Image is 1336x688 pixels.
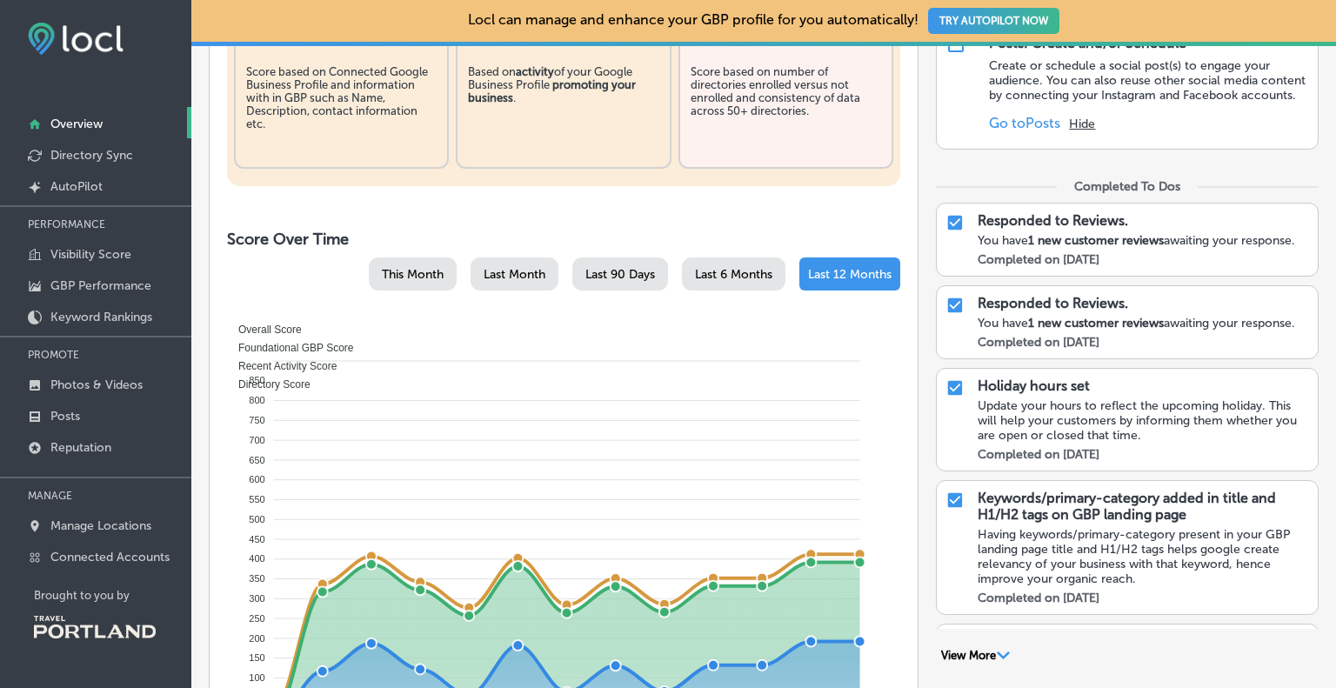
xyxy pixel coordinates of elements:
[1074,179,1180,194] div: Completed To Dos
[50,117,103,131] p: Overview
[1028,316,1164,331] strong: 1 new customer reviews
[249,534,264,544] tspan: 450
[978,447,1099,462] label: Completed on [DATE]
[249,415,264,425] tspan: 750
[50,409,80,424] p: Posts
[50,148,133,163] p: Directory Sync
[691,65,881,152] div: Score based on number of directories enrolled versus not enrolled and consistency of data across ...
[225,324,302,336] span: Overall Score
[50,179,103,194] p: AutoPilot
[978,316,1309,331] div: You have awaiting your response.
[249,395,264,405] tspan: 800
[978,335,1099,350] label: Completed on [DATE]
[468,78,636,104] b: promoting your business
[246,65,437,152] div: Score based on Connected Google Business Profile and information with in GBP such as Name, Descri...
[978,398,1309,443] div: Update your hours to reflect the upcoming holiday. This will help your customers by informing the...
[28,23,124,55] img: fda3e92497d09a02dc62c9cd864e3231.png
[978,377,1090,394] p: Holiday hours set
[249,573,264,584] tspan: 350
[978,233,1309,248] div: You have awaiting your response.
[34,616,156,638] img: Travel Portland
[50,377,143,392] p: Photos & Videos
[249,593,264,604] tspan: 300
[382,267,444,282] span: This Month
[225,342,354,354] span: Foundational GBP Score
[249,672,264,683] tspan: 100
[50,247,131,262] p: Visibility Score
[978,212,1128,229] p: Responded to Reviews.
[225,360,337,372] span: Recent Activity Score
[978,527,1309,586] div: Having keywords/primary-category present in your GBP landing page title and H1/H2 tags helps goog...
[50,518,151,533] p: Manage Locations
[468,65,658,152] div: Based on of your Google Business Profile .
[928,8,1059,34] button: TRY AUTOPILOT NOW
[484,267,545,282] span: Last Month
[227,230,900,249] h2: Score Over Time
[249,652,264,663] tspan: 150
[989,58,1309,103] p: Create or schedule a social post(s) to engage your audience. You can also reuse other social medi...
[808,267,892,282] span: Last 12 Months
[50,278,151,293] p: GBP Performance
[695,267,772,282] span: Last 6 Months
[516,65,554,78] b: activity
[225,378,311,391] span: Directory Score
[249,455,264,465] tspan: 650
[50,440,111,455] p: Reputation
[978,295,1128,311] p: Responded to Reviews.
[34,589,191,602] p: Brought to you by
[936,648,1015,664] button: View More
[249,613,264,624] tspan: 250
[978,252,1099,267] label: Completed on [DATE]
[978,591,1099,605] label: Completed on [DATE]
[978,490,1309,523] p: Keywords/primary-category added in title and H1/H2 tags on GBP landing page
[249,494,264,504] tspan: 550
[1069,117,1095,131] button: Hide
[249,435,264,445] tspan: 700
[249,553,264,564] tspan: 400
[989,115,1060,131] a: Go toPosts
[249,474,264,484] tspan: 600
[249,514,264,524] tspan: 500
[50,550,170,564] p: Connected Accounts
[585,267,655,282] span: Last 90 Days
[249,633,264,644] tspan: 200
[50,310,152,324] p: Keyword Rankings
[249,375,264,385] tspan: 850
[1028,233,1164,248] strong: 1 new customer reviews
